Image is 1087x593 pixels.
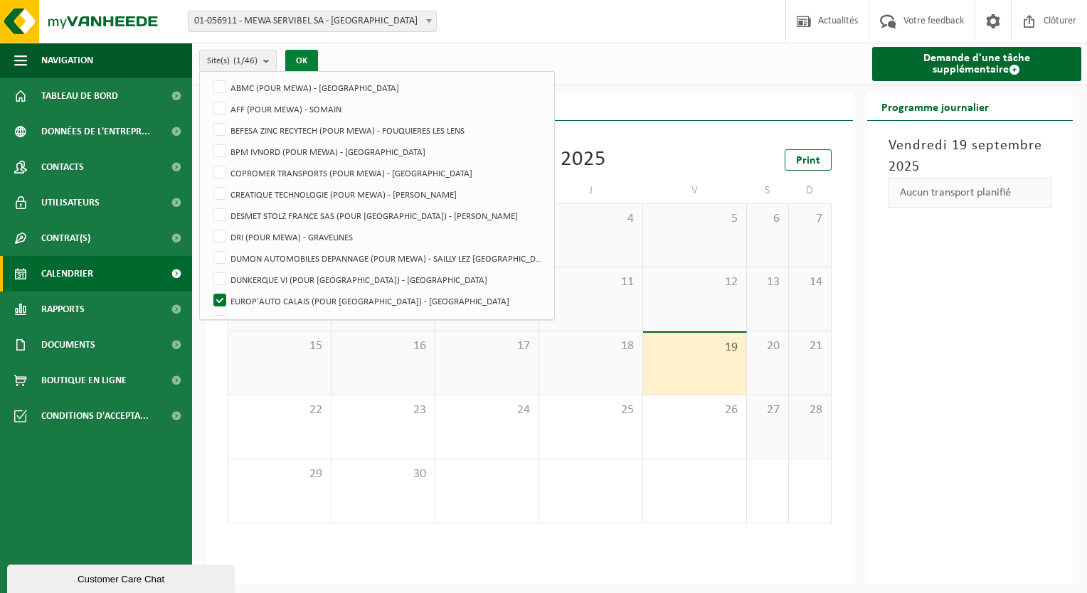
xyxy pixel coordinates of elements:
[339,466,428,482] span: 30
[211,269,546,290] label: DUNKERQUE VI (POUR [GEOGRAPHIC_DATA]) - [GEOGRAPHIC_DATA]
[643,178,747,203] td: V
[867,92,1003,120] h2: Programme journalier
[539,178,643,203] td: J
[754,402,781,418] span: 27
[41,256,93,292] span: Calendrier
[41,78,118,114] span: Tableau de bord
[41,292,85,327] span: Rapports
[235,466,324,482] span: 29
[442,338,531,354] span: 17
[41,149,84,185] span: Contacts
[211,247,546,269] label: DUMON AUTOMOBILES DEPANNAGE (POUR MEWA) - SAILLY LEZ [GEOGRAPHIC_DATA]
[339,338,428,354] span: 16
[650,211,739,227] span: 5
[442,402,531,418] span: 24
[872,47,1082,81] a: Demande d'une tâche supplémentaire
[211,77,546,98] label: ABMC (POUR MEWA) - [GEOGRAPHIC_DATA]
[211,311,546,333] label: EUROVIA (POUR MEWA) - [GEOGRAPHIC_DATA]
[796,402,823,418] span: 28
[233,56,258,65] count: (1/46)
[285,50,318,73] button: OK
[889,135,1052,178] h3: Vendredi 19 septembre 2025
[747,178,789,203] td: S
[235,402,324,418] span: 22
[41,114,150,149] span: Données de l'entrepr...
[41,220,90,256] span: Contrat(s)
[650,340,739,356] span: 19
[211,183,546,205] label: CREATIQUE TECHNOLOGIE (POUR MEWA) - [PERSON_NAME]
[211,162,546,183] label: COPROMER TRANSPORTS (POUR MEWA) - [GEOGRAPHIC_DATA]
[650,274,739,290] span: 12
[754,274,781,290] span: 13
[188,11,437,32] span: 01-056911 - MEWA SERVIBEL SA - PÉRONNES-LEZ-BINCHE
[41,43,93,78] span: Navigation
[211,205,546,226] label: DESMET STOLZ FRANCE SAS (POUR [GEOGRAPHIC_DATA]) - [PERSON_NAME]
[211,119,546,141] label: BEFESA ZINC RECYTECH (POUR MEWA) - FOUQUIERES LES LENS
[41,327,95,363] span: Documents
[199,50,277,71] button: Site(s)(1/46)
[339,402,428,418] span: 23
[211,290,546,311] label: EUROP'AUTO CALAIS (POUR [GEOGRAPHIC_DATA]) - [GEOGRAPHIC_DATA]
[889,178,1052,208] div: Aucun transport planifié
[785,149,832,171] a: Print
[211,98,546,119] label: AFF (POUR MEWA) - SOMAIN
[41,363,127,398] span: Boutique en ligne
[796,155,820,166] span: Print
[7,562,238,593] iframe: chat widget
[650,402,739,418] span: 26
[211,141,546,162] label: BPM IVNORD (POUR MEWA) - [GEOGRAPHIC_DATA]
[546,338,635,354] span: 18
[546,402,635,418] span: 25
[41,185,100,220] span: Utilisateurs
[546,274,635,290] span: 11
[189,11,436,31] span: 01-056911 - MEWA SERVIBEL SA - PÉRONNES-LEZ-BINCHE
[754,211,781,227] span: 6
[754,338,781,354] span: 20
[235,338,324,354] span: 15
[796,338,823,354] span: 21
[211,226,546,247] label: DRI (POUR MEWA) - GRAVELINES
[546,211,635,227] span: 4
[796,274,823,290] span: 14
[41,398,149,434] span: Conditions d'accepta...
[796,211,823,227] span: 7
[789,178,831,203] td: D
[207,50,258,72] span: Site(s)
